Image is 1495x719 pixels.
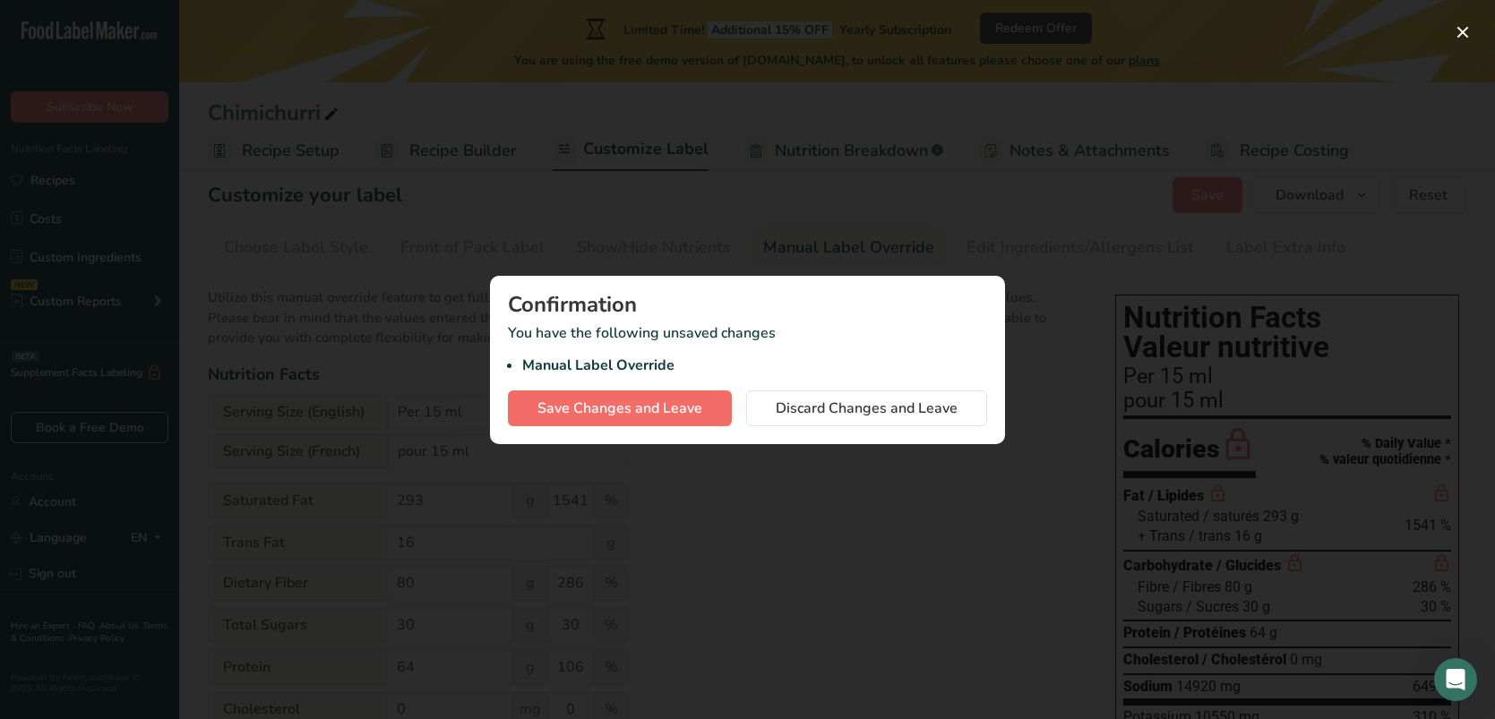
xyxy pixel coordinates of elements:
span: Save Changes and Leave [537,398,702,419]
div: Confirmation [508,294,987,315]
button: Save Changes and Leave [508,390,732,426]
button: Discard Changes and Leave [746,390,987,426]
span: Discard Changes and Leave [776,398,958,419]
li: Manual Label Override [522,355,987,376]
div: Open Intercom Messenger [1434,658,1477,701]
p: You have the following unsaved changes [508,322,987,376]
